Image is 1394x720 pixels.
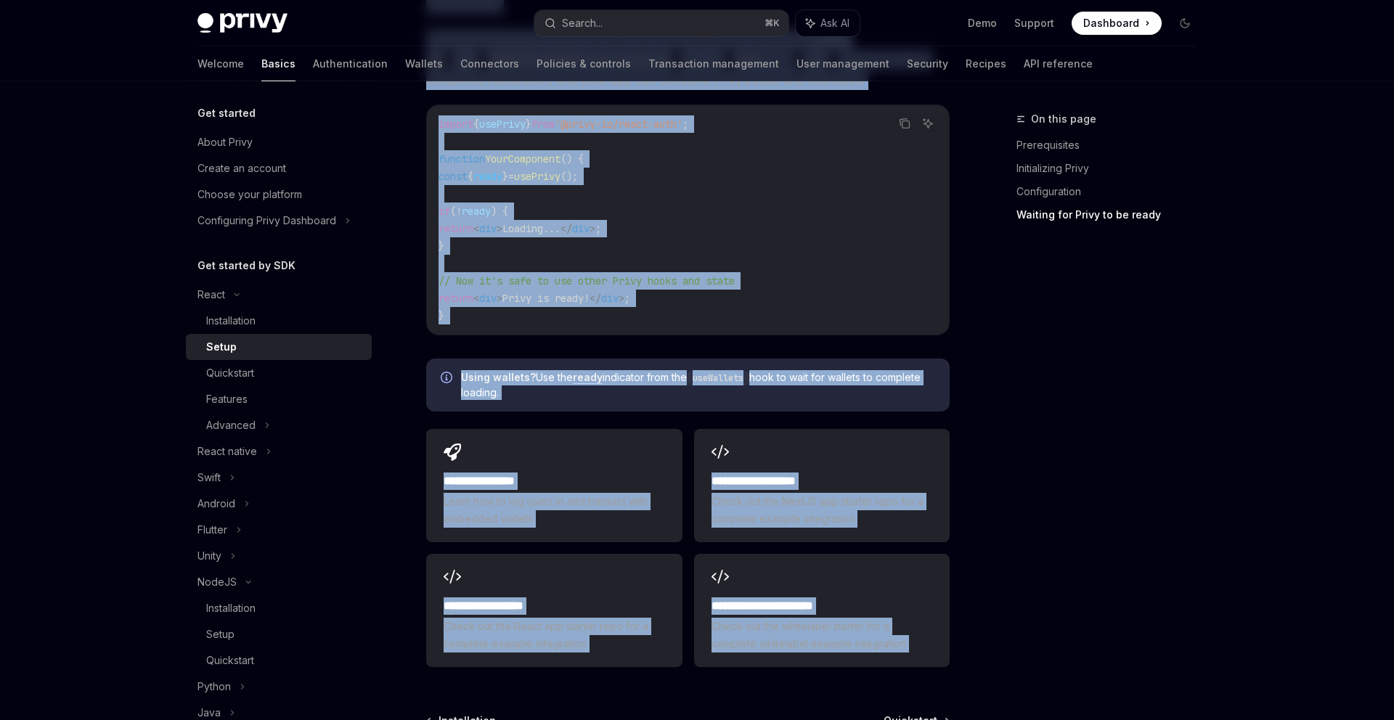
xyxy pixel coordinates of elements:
[473,222,479,235] span: <
[461,370,935,400] span: Use the indicator from the hook to wait for wallets to complete loading.
[426,429,682,542] a: **** **** **** *Learn how to log users in and transact with embedded wallets
[197,212,336,229] div: Configuring Privy Dashboard
[197,469,221,486] div: Swift
[1014,16,1054,30] a: Support
[918,114,937,133] button: Ask AI
[497,292,502,305] span: >
[712,493,932,528] span: Check out the NextJS app starter repo for a complete example integration
[1031,110,1096,128] span: On this page
[534,10,788,36] button: Search...⌘K
[197,443,257,460] div: React native
[1016,134,1208,157] a: Prerequisites
[206,652,254,669] div: Quickstart
[820,16,849,30] span: Ask AI
[197,286,225,303] div: React
[473,170,502,183] span: ready
[590,222,595,235] span: >
[624,292,630,305] span: ;
[186,621,372,647] a: Setup
[1083,16,1139,30] span: Dashboard
[186,308,372,334] a: Installation
[439,205,450,218] span: if
[197,257,295,274] h5: Get started by SDK
[439,240,444,253] span: }
[197,160,286,177] div: Create an account
[595,222,601,235] span: ;
[197,495,235,512] div: Android
[206,390,248,408] div: Features
[206,626,235,643] div: Setup
[186,386,372,412] a: Features
[526,118,531,131] span: }
[502,292,590,305] span: Privy is ready!
[572,222,590,235] span: div
[186,155,372,181] a: Create an account
[186,181,372,208] a: Choose your platform
[796,46,889,81] a: User management
[502,170,508,183] span: }
[907,46,948,81] a: Security
[460,46,519,81] a: Connectors
[473,292,479,305] span: <
[439,292,473,305] span: return
[186,647,372,674] a: Quickstart
[491,205,508,218] span: ) {
[485,152,561,165] span: YourComponent
[555,118,682,131] span: '@privy-io/react-auth'
[197,573,237,591] div: NodeJS
[895,114,914,133] button: Copy the contents from the code block
[197,678,231,695] div: Python
[197,521,227,539] div: Flutter
[261,46,295,81] a: Basics
[561,222,572,235] span: </
[439,309,444,322] span: }
[765,17,780,29] span: ⌘ K
[444,618,664,652] span: Check out the React app starter repo for a complete example integration
[601,292,619,305] span: div
[502,222,561,235] span: Loading...
[473,118,479,131] span: {
[1016,203,1208,226] a: Waiting for Privy to be ready
[712,618,932,652] span: Check out the whitelabel starter for a complete whitelabel example integration
[462,205,491,218] span: ready
[439,274,735,287] span: // Now it's safe to use other Privy hooks and state
[439,170,468,183] span: const
[479,118,526,131] span: usePrivy
[479,222,497,235] span: div
[197,13,288,33] img: dark logo
[694,429,950,542] a: **** **** **** ****Check out the NextJS app starter repo for a complete example integration
[461,371,536,383] strong: Using wallets?
[497,222,502,235] span: >
[439,222,473,235] span: return
[1016,157,1208,180] a: Initializing Privy
[206,312,256,330] div: Installation
[562,15,603,32] div: Search...
[682,118,688,131] span: ;
[439,152,485,165] span: function
[468,170,473,183] span: {
[1072,12,1162,35] a: Dashboard
[648,46,779,81] a: Transaction management
[968,16,997,30] a: Demo
[619,292,624,305] span: >
[687,371,749,385] code: useWallets
[206,338,237,356] div: Setup
[479,292,497,305] span: div
[694,554,950,667] a: **** **** **** **** ***Check out the whitelabel starter for a complete whitelabel example integra...
[197,547,221,565] div: Unity
[197,134,253,151] div: About Privy
[1024,46,1093,81] a: API reference
[197,46,244,81] a: Welcome
[197,105,256,122] h5: Get started
[531,118,555,131] span: from
[186,129,372,155] a: About Privy
[537,46,631,81] a: Policies & controls
[514,170,561,183] span: usePrivy
[450,205,456,218] span: (
[561,170,578,183] span: ();
[561,152,584,165] span: () {
[1016,180,1208,203] a: Configuration
[186,360,372,386] a: Quickstart
[444,493,664,528] span: Learn how to log users in and transact with embedded wallets
[1173,12,1197,35] button: Toggle dark mode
